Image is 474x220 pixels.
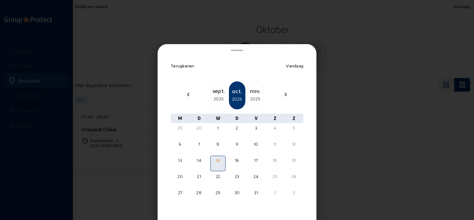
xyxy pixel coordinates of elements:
[268,190,282,196] div: 1
[190,114,208,123] div: D
[192,190,206,196] div: 28
[192,141,206,147] div: 7
[249,141,263,147] div: 10
[171,63,194,68] span: Terugkeren
[287,190,301,196] div: 2
[247,114,266,123] div: V
[211,190,225,196] div: 29
[249,125,263,131] div: 3
[287,173,301,180] div: 26
[230,125,244,131] div: 2
[249,173,263,180] div: 24
[268,141,282,147] div: 11
[286,63,303,68] span: Vandaag
[173,141,187,147] div: 6
[171,114,190,123] div: M
[249,190,263,196] div: 31
[230,87,245,95] div: oct.
[173,125,187,131] div: 29
[211,86,227,95] div: sept.
[211,95,227,103] div: 2025
[230,141,244,147] div: 9
[287,141,301,147] div: 12
[211,158,225,164] div: 15
[211,141,225,147] div: 8
[266,114,284,123] div: Z
[192,173,206,180] div: 21
[230,190,244,196] div: 30
[287,157,301,163] div: 19
[173,173,187,180] div: 20
[208,114,227,123] div: W
[230,173,244,180] div: 23
[230,95,245,103] div: 2025
[282,91,289,98] mat-icon: chevron_right
[248,95,263,103] div: 2025
[185,91,192,98] mat-icon: chevron_left
[173,190,187,196] div: 27
[230,157,244,163] div: 16
[268,157,282,163] div: 18
[268,173,282,180] div: 25
[268,125,282,131] div: 4
[287,125,301,131] div: 5
[173,157,187,163] div: 13
[284,114,303,123] div: Z
[192,157,206,163] div: 14
[211,173,225,180] div: 22
[248,86,263,95] div: nov.
[192,125,206,131] div: 30
[227,114,246,123] div: D
[249,157,263,163] div: 17
[211,125,225,131] div: 1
